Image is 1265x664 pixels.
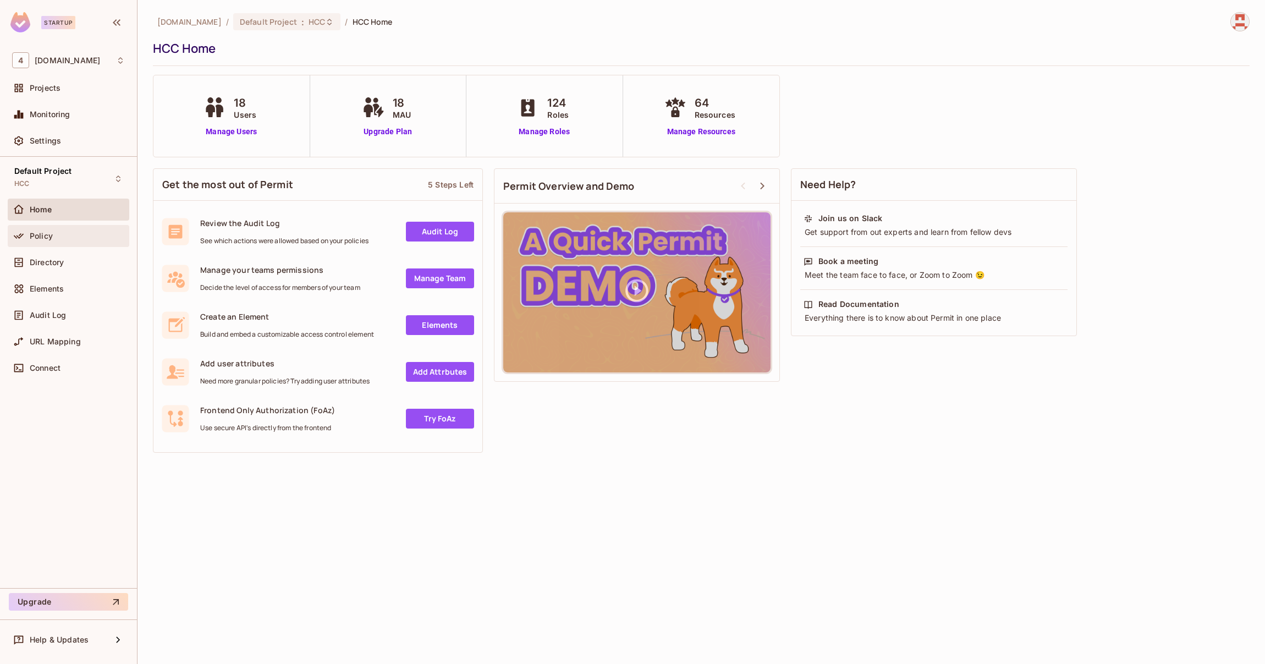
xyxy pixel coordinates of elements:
span: Build and embed a customizable access control element [200,330,374,339]
span: Policy [30,232,53,240]
span: 124 [547,95,569,111]
span: Monitoring [30,110,70,119]
span: Frontend Only Authorization (FoAz) [200,405,335,415]
div: Get support from out experts and learn from fellow devs [804,227,1064,238]
span: MAU [393,109,411,120]
span: Default Project [240,17,297,27]
div: HCC Home [153,40,1244,57]
span: Settings [30,136,61,145]
span: Roles [547,109,569,120]
li: / [226,17,229,27]
span: Permit Overview and Demo [503,179,635,193]
span: Audit Log [30,311,66,320]
div: Everything there is to know about Permit in one place [804,312,1064,323]
div: Join us on Slack [818,213,882,224]
span: Need more granular policies? Try adding user attributes [200,377,370,386]
span: Default Project [14,167,71,175]
span: Directory [30,258,64,267]
button: Upgrade [9,593,128,611]
span: Users [234,109,256,120]
span: Connect [30,364,61,372]
span: Projects [30,84,61,92]
a: Manage Roles [514,126,574,138]
span: HCC [14,179,29,188]
img: abrar.gohar@46labs.com [1231,13,1249,31]
span: 18 [393,95,411,111]
span: Workspace: 46labs.com [35,56,100,65]
span: Resources [695,109,735,120]
span: 64 [695,95,735,111]
a: Manage Resources [662,126,741,138]
span: HCC [309,17,325,27]
span: Add user attributes [200,358,370,369]
span: URL Mapping [30,337,81,346]
span: the active workspace [157,17,222,27]
a: Elements [406,315,474,335]
a: Manage Team [406,268,474,288]
span: Home [30,205,52,214]
a: Try FoAz [406,409,474,429]
span: : [301,18,305,26]
span: Create an Element [200,311,374,322]
span: 4 [12,52,29,68]
div: 5 Steps Left [428,179,474,190]
div: Read Documentation [818,299,899,310]
span: Review the Audit Log [200,218,369,228]
span: Use secure API's directly from the frontend [200,424,335,432]
span: HCC Home [353,17,393,27]
li: / [345,17,348,27]
a: Add Attrbutes [406,362,474,382]
span: Help & Updates [30,635,89,644]
span: Manage your teams permissions [200,265,360,275]
a: Audit Log [406,222,474,242]
span: Decide the level of access for members of your team [200,283,360,292]
a: Manage Users [201,126,262,138]
a: Upgrade Plan [360,126,416,138]
span: Need Help? [800,178,856,191]
img: SReyMgAAAABJRU5ErkJggg== [10,12,30,32]
span: See which actions were allowed based on your policies [200,237,369,245]
div: Book a meeting [818,256,878,267]
span: Elements [30,284,64,293]
span: Get the most out of Permit [162,178,293,191]
div: Meet the team face to face, or Zoom to Zoom 😉 [804,270,1064,281]
div: Startup [41,16,75,29]
span: 18 [234,95,256,111]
